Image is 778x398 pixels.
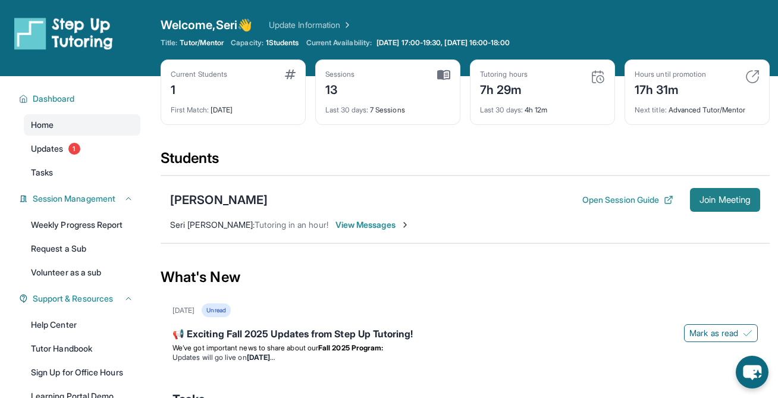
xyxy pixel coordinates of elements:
img: card [285,70,296,79]
span: Last 30 days : [480,105,523,114]
a: Request a Sub [24,238,140,259]
span: Join Meeting [699,196,751,203]
span: Last 30 days : [325,105,368,114]
button: chat-button [736,356,768,388]
span: Updates [31,143,64,155]
span: Support & Resources [33,293,113,305]
span: Session Management [33,193,115,205]
img: Chevron Right [340,19,352,31]
span: Tasks [31,167,53,178]
div: Advanced Tutor/Mentor [635,98,760,115]
img: Mark as read [743,328,752,338]
span: Seri [PERSON_NAME] : [170,220,255,230]
span: Tutor/Mentor [180,38,224,48]
span: Dashboard [33,93,75,105]
a: Update Information [269,19,352,31]
span: Next title : [635,105,667,114]
strong: [DATE] [247,353,275,362]
button: Join Meeting [690,188,760,212]
a: Tasks [24,162,140,183]
img: card [745,70,760,84]
img: logo [14,17,113,50]
div: What's New [161,251,770,303]
button: Mark as read [684,324,758,342]
a: Updates1 [24,138,140,159]
div: Unread [202,303,230,317]
button: Open Session Guide [582,194,673,206]
span: [DATE] 17:00-19:30, [DATE] 16:00-18:00 [377,38,510,48]
div: Sessions [325,70,355,79]
span: Capacity: [231,38,263,48]
button: Support & Resources [28,293,133,305]
a: Help Center [24,314,140,336]
div: 7h 29m [480,79,528,98]
img: Chevron-Right [400,220,410,230]
span: Welcome, Seri 👋 [161,17,252,33]
div: Students [161,149,770,175]
span: We’ve got important news to share about our [172,343,318,352]
div: Current Students [171,70,227,79]
a: Home [24,114,140,136]
span: View Messages [335,219,410,231]
img: card [437,70,450,80]
span: Tutoring in an hour! [255,220,328,230]
div: 13 [325,79,355,98]
button: Dashboard [28,93,133,105]
div: [DATE] [172,306,194,315]
div: 📢 Exciting Fall 2025 Updates from Step Up Tutoring! [172,327,758,343]
a: Weekly Progress Report [24,214,140,236]
div: Tutoring hours [480,70,528,79]
div: 4h 12m [480,98,605,115]
span: Home [31,119,54,131]
div: Hours until promotion [635,70,706,79]
div: 1 [171,79,227,98]
span: Title: [161,38,177,48]
a: [DATE] 17:00-19:30, [DATE] 16:00-18:00 [374,38,512,48]
div: [DATE] [171,98,296,115]
span: Current Availability: [306,38,372,48]
div: [PERSON_NAME] [170,192,268,208]
strong: Fall 2025 Program: [318,343,383,352]
span: 1 Students [266,38,299,48]
a: Volunteer as a sub [24,262,140,283]
span: First Match : [171,105,209,114]
a: Tutor Handbook [24,338,140,359]
li: Updates will go live on [172,353,758,362]
button: Session Management [28,193,133,205]
span: Mark as read [689,327,738,339]
div: 7 Sessions [325,98,450,115]
span: 1 [68,143,80,155]
a: Sign Up for Office Hours [24,362,140,383]
div: 17h 31m [635,79,706,98]
img: card [591,70,605,84]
